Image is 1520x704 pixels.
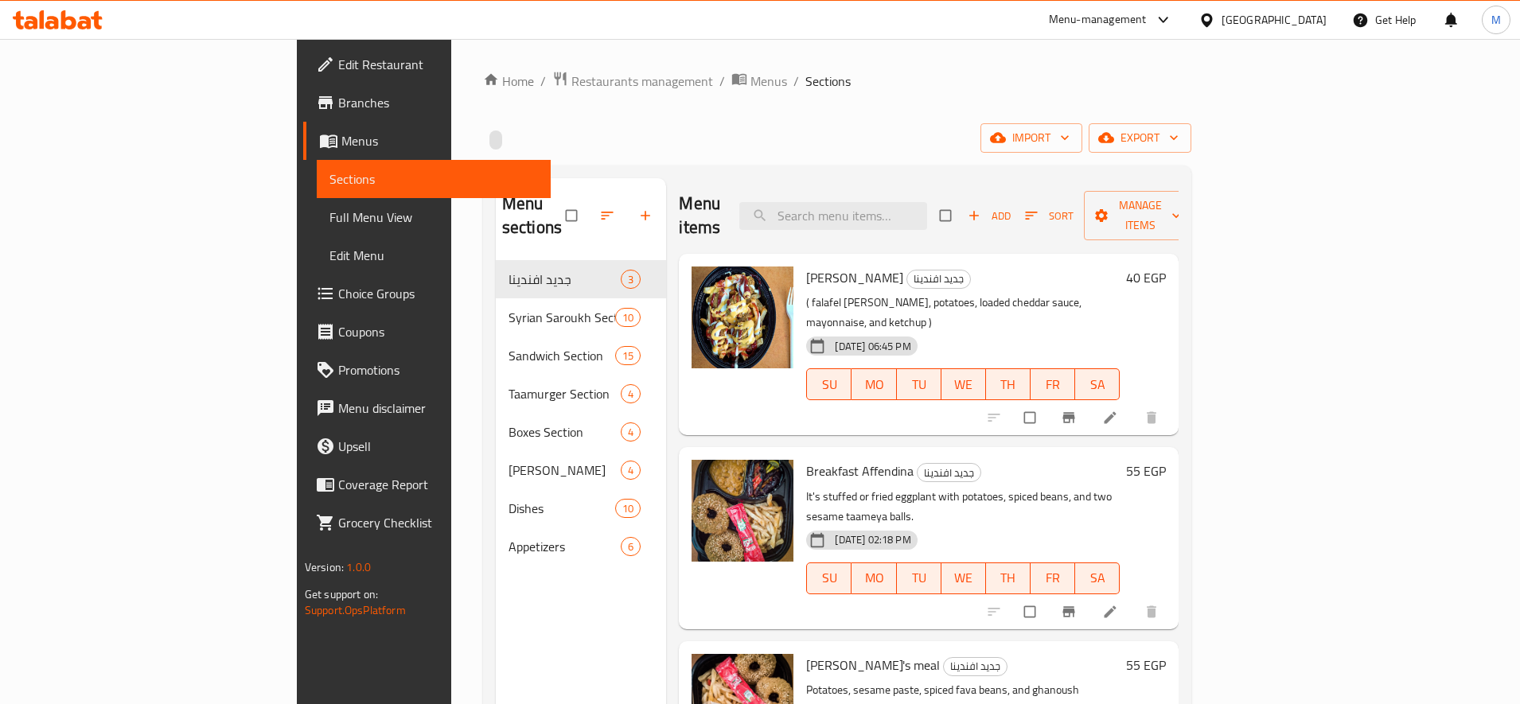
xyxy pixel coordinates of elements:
button: export [1089,123,1191,153]
input: search [739,202,927,230]
button: WE [941,368,986,400]
div: items [615,308,641,327]
h6: 55 EGP [1126,654,1166,676]
div: [GEOGRAPHIC_DATA] [1222,11,1327,29]
span: Upsell [338,437,538,456]
span: [PERSON_NAME] [509,461,621,480]
span: Sandwich Section [509,346,615,365]
span: TH [992,566,1024,589]
button: delete [1134,594,1172,629]
button: SU [806,368,852,400]
span: Version: [305,557,344,578]
li: / [793,72,799,91]
button: Branch-specific-item [1051,594,1089,629]
span: Edit Menu [329,246,538,265]
span: SU [813,373,845,396]
span: M [1491,11,1501,29]
button: import [980,123,1082,153]
span: TU [903,373,935,396]
span: Breakfast Affendina [806,459,914,483]
span: 6 [622,539,640,554]
a: Upsell [303,427,551,465]
span: Branches [338,93,538,112]
a: Menu disclaimer [303,389,551,427]
span: Select to update [1015,403,1048,433]
div: Boxes Section4 [496,413,667,451]
span: Sections [329,169,538,189]
span: WE [948,566,980,589]
span: SU [813,566,845,589]
span: [PERSON_NAME] [806,266,903,290]
div: items [615,499,641,518]
button: Add [964,204,1015,228]
p: It's stuffed or fried eggplant with potatoes, spiced beans, and two sesame taameya balls. [806,487,1120,527]
div: items [621,270,641,289]
a: Sections [317,160,551,198]
div: جديد افندينا [906,270,971,289]
span: 1.0.0 [346,557,371,578]
span: Sort sections [590,198,628,233]
span: Add item [964,204,1015,228]
span: FR [1037,566,1069,589]
span: [DATE] 06:45 PM [828,339,917,354]
span: TU [903,566,935,589]
a: Edit Menu [317,236,551,274]
p: ( falafel [PERSON_NAME], potatoes, loaded cheddar sauce, mayonnaise, and ketchup ) [806,293,1120,333]
div: Sandwich Section15 [496,336,667,375]
span: Select section [930,200,964,231]
span: Appetizers [509,537,621,556]
a: Edit Restaurant [303,45,551,84]
div: جديد افندينا [943,657,1007,676]
div: items [621,537,641,556]
span: Coverage Report [338,475,538,494]
span: Manage items [1097,196,1184,235]
img: Rizo Falafel [692,266,793,368]
span: Menus [750,72,787,91]
span: Dishes [509,499,615,518]
span: Grocery Checklist [338,513,538,532]
nav: breadcrumb [483,71,1191,91]
span: جديد افندينا [907,270,970,288]
span: Syrian Saroukh Section [509,308,615,327]
span: 15 [616,348,640,364]
button: TU [897,562,941,594]
a: Coupons [303,313,551,351]
div: items [615,346,641,365]
div: Menu-management [1049,10,1147,29]
a: Grocery Checklist [303,504,551,542]
a: Promotions [303,351,551,389]
h6: 40 EGP [1126,266,1166,289]
span: import [993,128,1070,148]
span: 10 [616,310,640,325]
span: Coupons [338,322,538,341]
div: جديد افندينا3 [496,260,667,298]
span: جديد افندينا [509,270,621,289]
span: Sort [1025,207,1074,225]
div: Taamurger Section4 [496,375,667,413]
button: WE [941,562,986,594]
a: Edit menu item [1102,410,1121,426]
button: delete [1134,400,1172,435]
nav: Menu sections [496,254,667,572]
img: Breakfast Affendina [692,460,793,562]
span: export [1101,128,1179,148]
span: FR [1037,373,1069,396]
span: 4 [622,387,640,402]
div: Appetizers6 [496,527,667,566]
div: Taamia Patties [509,461,621,480]
a: Edit menu item [1102,604,1121,620]
button: SA [1075,368,1120,400]
button: TU [897,368,941,400]
span: Sort items [1015,204,1084,228]
span: MO [858,373,890,396]
span: 10 [616,501,640,516]
span: [DATE] 02:18 PM [828,532,917,547]
button: Branch-specific-item [1051,400,1089,435]
span: Edit Restaurant [338,55,538,74]
div: [PERSON_NAME]4 [496,451,667,489]
button: TH [986,368,1031,400]
button: SU [806,562,852,594]
a: Menus [731,71,787,91]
